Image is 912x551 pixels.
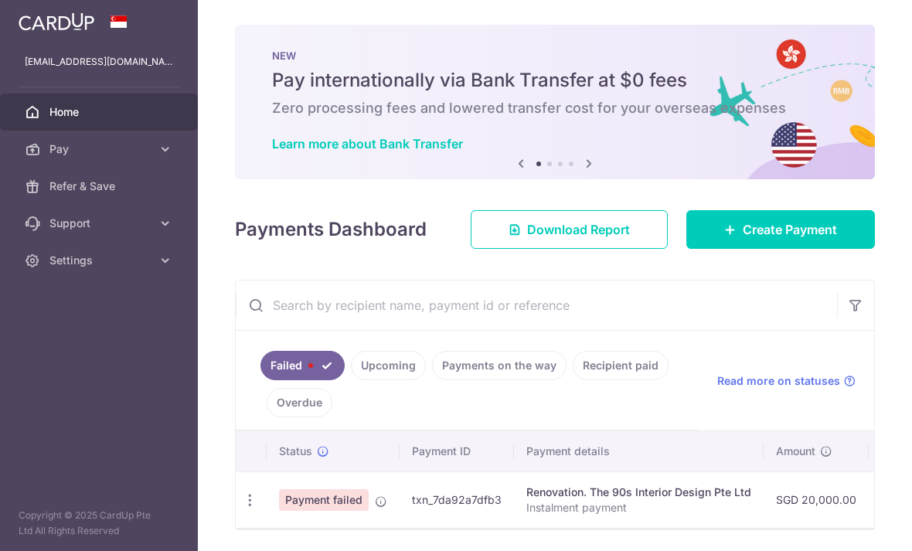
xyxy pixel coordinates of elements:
[260,351,345,380] a: Failed
[235,25,875,179] img: Bank transfer banner
[717,373,856,389] a: Read more on statuses
[272,99,838,117] h6: Zero processing fees and lowered transfer cost for your overseas expenses
[236,281,837,330] input: Search by recipient name, payment id or reference
[235,216,427,243] h4: Payments Dashboard
[279,489,369,511] span: Payment failed
[49,179,151,194] span: Refer & Save
[272,136,463,151] a: Learn more about Bank Transfer
[686,210,875,249] a: Create Payment
[19,12,94,31] img: CardUp
[400,431,514,471] th: Payment ID
[272,68,838,93] h5: Pay internationally via Bank Transfer at $0 fees
[526,485,751,500] div: Renovation. The 90s Interior Design Pte Ltd
[25,54,173,70] p: [EMAIL_ADDRESS][DOMAIN_NAME]
[717,373,840,389] span: Read more on statuses
[527,220,630,239] span: Download Report
[49,104,151,120] span: Home
[351,351,426,380] a: Upcoming
[49,253,151,268] span: Settings
[526,500,751,515] p: Instalment payment
[514,431,764,471] th: Payment details
[776,444,815,459] span: Amount
[764,471,869,528] td: SGD 20,000.00
[743,220,837,239] span: Create Payment
[49,141,151,157] span: Pay
[49,216,151,231] span: Support
[279,444,312,459] span: Status
[471,210,668,249] a: Download Report
[573,351,669,380] a: Recipient paid
[400,471,514,528] td: txn_7da92a7dfb3
[272,49,838,62] p: NEW
[432,351,567,380] a: Payments on the way
[267,388,332,417] a: Overdue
